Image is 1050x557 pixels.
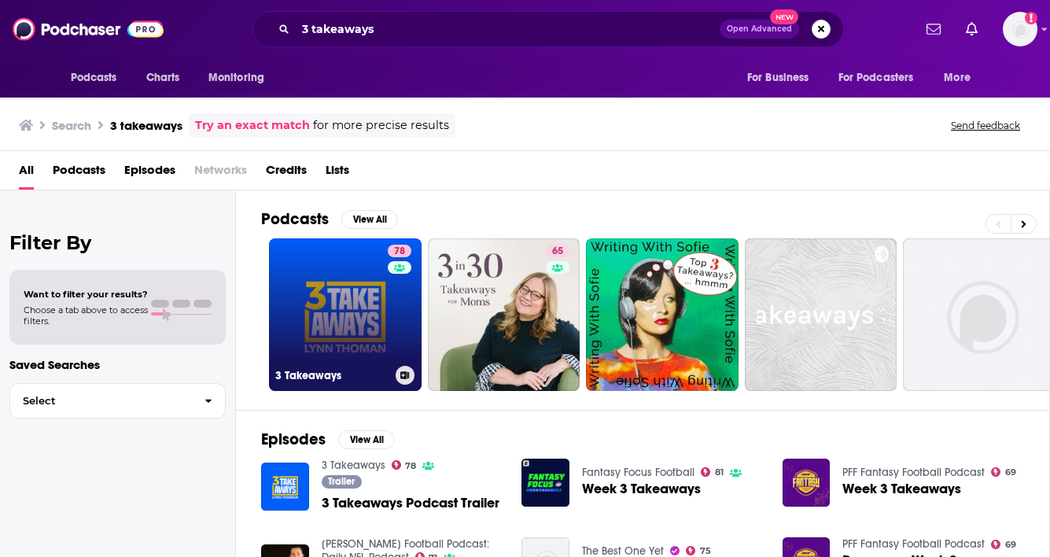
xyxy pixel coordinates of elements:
span: 69 [1005,541,1016,548]
button: View All [338,430,395,449]
img: 3 Takeaways Podcast Trailer [261,463,309,511]
span: Trailer [328,477,355,486]
button: Open AdvancedNew [720,20,799,39]
button: open menu [828,63,937,93]
span: 69 [1005,469,1016,476]
span: for more precise results [313,116,449,135]
span: More [944,67,971,89]
a: 69 [991,467,1016,477]
button: open menu [60,63,138,93]
span: Charts [146,67,180,89]
span: Podcasts [71,67,117,89]
span: Open Advanced [727,25,792,33]
a: Show notifications dropdown [920,16,947,42]
span: 81 [715,469,724,476]
a: Credits [266,157,307,190]
span: For Business [747,67,809,89]
img: User Profile [1003,12,1037,46]
a: 78 [392,460,417,470]
button: open menu [736,63,829,93]
button: Show profile menu [1003,12,1037,46]
a: Show notifications dropdown [960,16,984,42]
img: Week 3 Takeaways [521,459,569,507]
span: Select [10,396,192,406]
a: PFF Fantasy Football Podcast [842,466,985,479]
span: Monitoring [208,67,264,89]
button: open menu [933,63,990,93]
a: PFF Fantasy Football Podcast [842,537,985,551]
span: 78 [394,244,405,260]
h3: 3 takeaways [110,118,182,133]
a: 78 [388,245,411,257]
button: Send feedback [946,119,1025,132]
img: Week 3 Takeaways [783,459,831,507]
a: Fantasy Focus Football [582,466,694,479]
a: 69 [991,540,1016,549]
a: 783 Takeaways [269,238,422,391]
span: 78 [405,463,416,470]
button: open menu [197,63,285,93]
a: 3 Takeaways [322,459,385,472]
a: EpisodesView All [261,430,395,449]
span: Logged in as megcassidy [1003,12,1037,46]
h2: Episodes [261,430,326,449]
span: New [770,9,798,24]
a: 65 [428,238,580,391]
h2: Filter By [9,231,226,254]
h2: Podcasts [261,209,329,229]
svg: Add a profile image [1025,12,1037,24]
span: 75 [700,548,711,555]
span: 65 [552,244,563,260]
a: Week 3 Takeaways [842,482,961,496]
a: Lists [326,157,349,190]
button: View All [341,210,398,229]
a: Episodes [124,157,175,190]
a: Podcasts [53,157,105,190]
span: For Podcasters [838,67,914,89]
a: 81 [701,467,724,477]
a: Charts [136,63,190,93]
h3: Search [52,118,91,133]
a: 65 [546,245,569,257]
p: Saved Searches [9,357,226,372]
div: Search podcasts, credits, & more... [252,11,844,47]
button: Select [9,383,226,419]
a: PodcastsView All [261,209,398,229]
span: Want to filter your results? [24,289,148,300]
a: Week 3 Takeaways [582,482,701,496]
input: Search podcasts, credits, & more... [296,17,720,42]
a: 75 [686,546,711,555]
a: Try an exact match [195,116,310,135]
a: 3 Takeaways Podcast Trailer [322,496,499,510]
a: All [19,157,34,190]
img: Podchaser - Follow, Share and Rate Podcasts [13,14,164,44]
span: Networks [194,157,247,190]
span: Choose a tab above to access filters. [24,304,148,326]
h3: 3 Takeaways [275,369,389,382]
